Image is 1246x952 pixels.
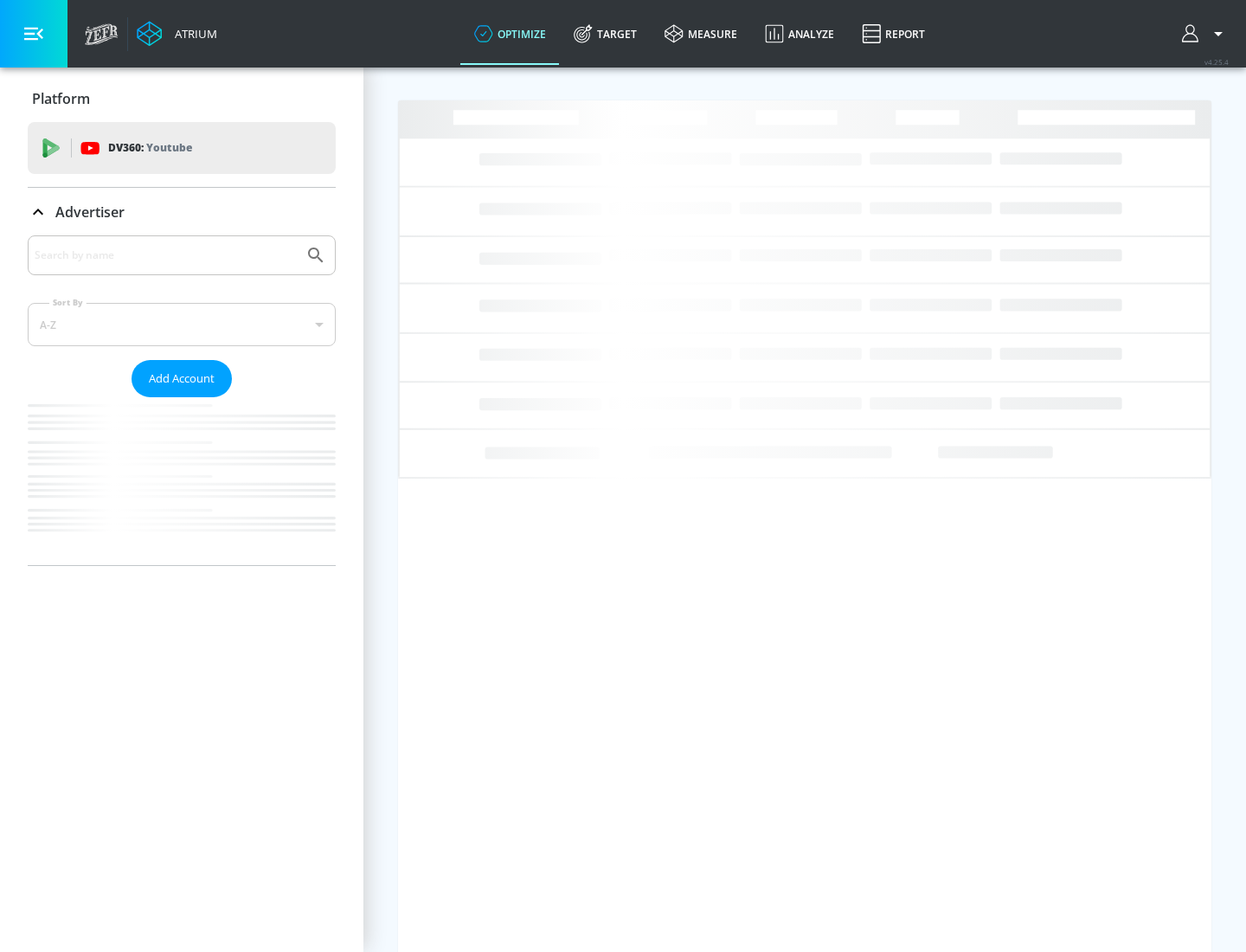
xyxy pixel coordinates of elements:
button: Add Account [132,360,232,397]
div: DV360: Youtube [28,122,336,174]
p: Youtube [146,138,192,157]
div: Atrium [168,26,217,42]
span: Add Account [149,369,215,389]
span: v 4.25.4 [1204,57,1229,67]
div: Advertiser [28,235,336,565]
div: Platform [28,74,336,123]
input: Search by name [35,244,297,267]
label: Sort By [49,297,87,308]
a: measure [651,3,751,65]
p: Platform [32,89,90,108]
div: A-Z [28,303,336,346]
div: Advertiser [28,188,336,236]
p: DV360: [108,138,192,158]
a: Analyze [751,3,848,65]
a: Atrium [137,21,217,47]
a: Report [848,3,939,65]
nav: list of Advertiser [28,397,336,565]
a: optimize [460,3,560,65]
a: Target [560,3,651,65]
p: Advertiser [55,203,125,222]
